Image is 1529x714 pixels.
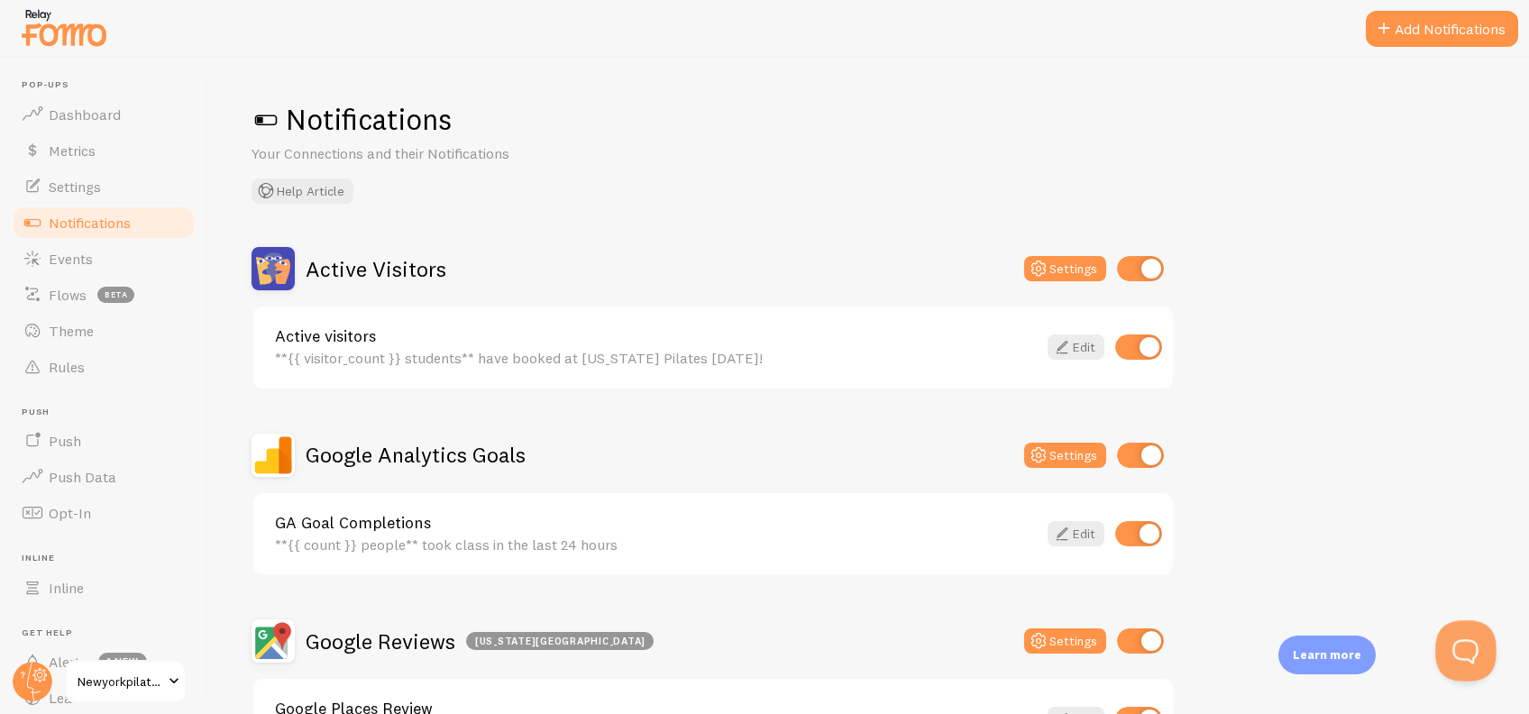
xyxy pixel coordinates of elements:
div: **{{ count }} people** took class in the last 24 hours [275,536,1037,553]
a: Newyorkpilates [65,660,187,703]
span: Dashboard [49,105,121,124]
span: Rules [49,358,85,376]
h1: Notifications [252,101,1486,138]
div: [US_STATE][GEOGRAPHIC_DATA] [466,632,654,650]
span: Notifications [49,214,131,232]
span: Inline [22,553,197,564]
a: Metrics [11,133,197,169]
iframe: Help Scout Beacon - Open [1435,620,1497,682]
button: Settings [1024,628,1106,654]
span: Flows [49,286,87,304]
a: Theme [11,313,197,349]
h2: Active Visitors [306,255,446,283]
span: 1 new [98,653,147,671]
p: Your Connections and their Notifications [252,143,684,164]
span: Newyorkpilates [78,671,163,692]
span: Pop-ups [22,79,197,91]
span: Settings [49,178,101,196]
a: Active visitors [275,328,1037,344]
div: Learn more [1278,636,1376,674]
a: Notifications [11,205,197,241]
a: Opt-In [11,495,197,531]
div: **{{ visitor_count }} students** have booked at [US_STATE] Pilates [DATE]! [275,350,1037,366]
h2: Google Analytics Goals [306,441,526,469]
span: Opt-In [49,504,91,522]
p: Learn more [1293,646,1361,664]
img: Google Analytics Goals [252,434,295,477]
a: Push [11,423,197,459]
button: Settings [1024,443,1106,468]
button: Settings [1024,256,1106,281]
a: Alerts 1 new [11,644,197,680]
span: Push Data [49,468,116,486]
span: Alerts [49,653,87,671]
span: Theme [49,322,94,340]
h2: Google Reviews [306,627,654,655]
a: Inline [11,570,197,606]
span: Get Help [22,627,197,639]
span: beta [97,287,134,303]
span: Inline [49,579,84,597]
img: Google Reviews [252,619,295,663]
a: Push Data [11,459,197,495]
a: Edit [1048,334,1104,360]
span: Push [22,407,197,418]
img: Active Visitors [252,247,295,290]
span: Events [49,250,93,268]
span: Push [49,432,81,450]
a: Flows beta [11,277,197,313]
a: Rules [11,349,197,385]
button: Help Article [252,178,353,204]
a: Events [11,241,197,277]
a: Settings [11,169,197,205]
a: GA Goal Completions [275,515,1037,531]
img: fomo-relay-logo-orange.svg [19,5,109,50]
span: Metrics [49,142,96,160]
a: Edit [1048,521,1104,546]
a: Dashboard [11,96,197,133]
